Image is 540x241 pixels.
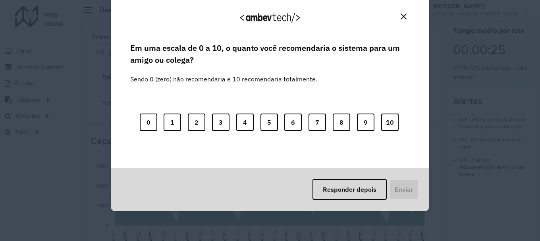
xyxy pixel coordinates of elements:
button: 7 [309,114,326,131]
img: Logo Ambevtech [240,13,300,23]
button: 8 [333,114,350,131]
button: 1 [164,114,181,131]
button: 3 [212,114,229,131]
button: 9 [357,114,374,131]
button: 6 [284,114,302,131]
button: 10 [381,114,399,131]
label: Em uma escala de 0 a 10, o quanto você recomendaria o sistema para um amigo ou colega? [130,42,410,66]
button: 2 [188,114,205,131]
button: Close [397,10,410,23]
button: 4 [236,114,254,131]
label: Sendo 0 (zero) não recomendaria e 10 recomendaria totalmente. [130,65,317,84]
button: Responder depois [312,179,387,200]
img: Close [401,13,407,19]
button: 0 [140,114,157,131]
button: 5 [260,114,278,131]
